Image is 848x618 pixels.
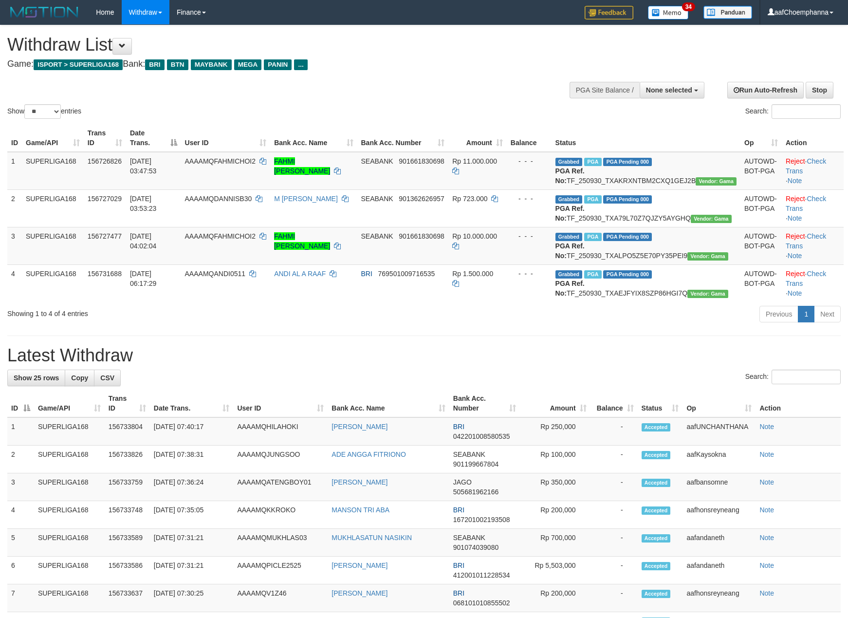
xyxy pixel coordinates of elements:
td: 7 [7,584,34,612]
a: Next [814,306,841,322]
span: Rp 10.000.000 [452,232,497,240]
td: [DATE] 07:31:21 [150,557,234,584]
th: User ID: activate to sort column ascending [181,124,271,152]
a: Check Trans [786,232,826,250]
div: Showing 1 to 4 of 4 entries [7,305,346,318]
span: Copy 769501009716535 to clipboard [378,270,435,278]
span: Grabbed [555,195,583,204]
td: aafhonsreyneang [682,584,756,612]
td: AUTOWD-BOT-PGA [740,227,782,264]
th: Action [782,124,844,152]
input: Search: [772,104,841,119]
a: Stop [806,82,833,98]
a: FAHMI [PERSON_NAME] [274,157,330,175]
span: Accepted [642,423,671,431]
a: Reject [786,157,805,165]
span: Grabbed [555,158,583,166]
td: [DATE] 07:30:25 [150,584,234,612]
td: 2 [7,189,22,227]
span: Vendor URL: https://trx31.1velocity.biz [687,290,728,298]
td: [DATE] 07:38:31 [150,446,234,473]
a: Previous [759,306,798,322]
th: Op: activate to sort column ascending [740,124,782,152]
div: PGA Site Balance / [570,82,640,98]
th: Bank Acc. Number: activate to sort column ascending [449,390,520,417]
a: Copy [65,370,94,386]
span: CSV [100,374,114,382]
td: aafhonsreyneang [682,501,756,529]
td: [DATE] 07:31:21 [150,529,234,557]
span: Grabbed [555,233,583,241]
td: 1 [7,417,34,446]
td: AAAAMQJUNGSOO [233,446,328,473]
th: ID [7,124,22,152]
td: Rp 5,503,000 [520,557,590,584]
td: - [590,417,638,446]
td: TF_250930_TXAKRXNTBM2CXQ1GEJ2B [552,152,740,190]
td: AUTOWD-BOT-PGA [740,152,782,190]
td: - [590,584,638,612]
a: Note [788,177,802,185]
a: Note [759,506,774,514]
button: None selected [640,82,704,98]
span: Accepted [642,590,671,598]
label: Show entries [7,104,81,119]
td: - [590,501,638,529]
span: PGA Pending [603,270,652,279]
select: Showentries [24,104,61,119]
span: PGA Pending [603,233,652,241]
th: Bank Acc. Name: activate to sort column ascending [270,124,357,152]
td: 156733589 [105,529,150,557]
span: Marked by aafandaneth [584,233,601,241]
td: AAAAMQATENGBOY01 [233,473,328,501]
span: SEABANK [361,232,393,240]
span: AAAAMQDANNISB30 [185,195,252,203]
td: aafandaneth [682,557,756,584]
span: Copy 412001011228534 to clipboard [453,571,510,579]
th: Status: activate to sort column ascending [638,390,683,417]
th: Op: activate to sort column ascending [682,390,756,417]
th: Balance [507,124,552,152]
span: 34 [682,2,695,11]
td: [DATE] 07:40:17 [150,417,234,446]
a: [PERSON_NAME] [332,478,387,486]
td: Rp 250,000 [520,417,590,446]
a: FAHMI [PERSON_NAME] [274,232,330,250]
span: Vendor URL: https://trx31.1velocity.biz [687,252,728,261]
a: Note [759,589,774,597]
a: Reject [786,232,805,240]
a: CSV [94,370,121,386]
a: ANDI AL A RAAF [274,270,326,278]
td: AAAAMQPICLE2525 [233,557,328,584]
td: - [590,529,638,557]
span: Copy 901661830698 to clipboard [399,157,444,165]
div: - - - [511,194,548,204]
td: SUPERLIGA168 [34,584,105,612]
span: AAAAMQFAHMICHOI2 [185,232,256,240]
td: TF_250930_TXA79L70Z7QJZY5AYGHQ [552,189,740,227]
th: ID: activate to sort column descending [7,390,34,417]
a: 1 [798,306,814,322]
img: MOTION_logo.png [7,5,81,19]
span: Copy 901661830698 to clipboard [399,232,444,240]
span: PANIN [264,59,292,70]
span: PGA Pending [603,158,652,166]
td: 156733804 [105,417,150,446]
td: SUPERLIGA168 [34,473,105,501]
td: 156733637 [105,584,150,612]
th: Balance: activate to sort column ascending [590,390,638,417]
td: SUPERLIGA168 [34,446,105,473]
span: SEABANK [361,195,393,203]
h1: Withdraw List [7,35,555,55]
td: - [590,473,638,501]
td: 1 [7,152,22,190]
td: 4 [7,264,22,302]
span: SEABANK [453,534,485,542]
span: BRI [453,562,464,569]
span: JAGO [453,478,472,486]
td: SUPERLIGA168 [22,189,84,227]
td: 156733586 [105,557,150,584]
td: Rp 200,000 [520,501,590,529]
td: [DATE] 07:36:24 [150,473,234,501]
span: Accepted [642,506,671,515]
